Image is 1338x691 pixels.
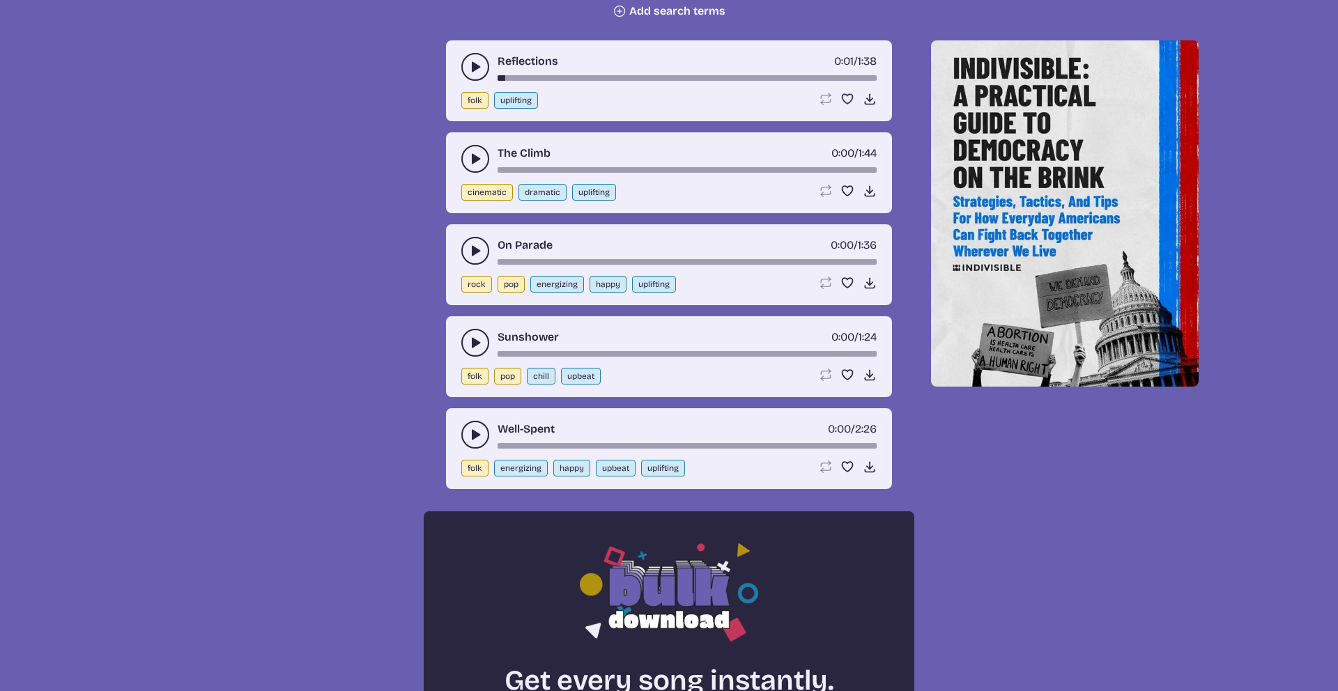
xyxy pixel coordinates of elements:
[498,276,525,293] button: pop
[859,330,877,343] span: 1:24
[818,276,832,290] button: Loop
[461,237,489,265] button: play-pause toggle
[831,238,854,251] span: timer
[828,422,851,435] span: timer
[828,421,877,437] div: /
[590,276,626,293] button: happy
[518,184,567,201] button: dramatic
[461,53,489,81] button: play-pause toggle
[572,184,616,201] button: uplifting
[840,184,854,198] button: Favorite
[461,92,489,109] button: folk
[831,330,854,343] span: timer
[461,329,489,357] button: play-pause toggle
[641,460,685,476] button: uplifting
[613,4,725,18] button: Add search terms
[596,460,636,476] button: upbeat
[831,237,877,254] div: /
[859,146,877,160] span: 1:44
[498,53,558,70] a: Reflections
[498,145,551,162] a: The Climb
[494,460,548,476] button: energizing
[834,54,854,68] span: timer
[831,145,877,162] div: /
[498,443,877,449] div: song-time-bar
[858,238,877,251] span: 1:36
[461,184,513,201] button: cinematic
[840,276,854,290] button: Favorite
[461,145,489,173] button: play-pause toggle
[461,368,489,385] button: folk
[580,539,758,642] img: Bulk download
[494,92,538,109] button: uplifting
[818,92,832,106] button: Loop
[498,75,877,81] div: song-time-bar
[461,460,489,476] button: folk
[840,92,854,106] button: Favorite
[461,421,489,449] button: play-pause toggle
[855,422,877,435] span: 2:26
[527,368,555,385] button: chill
[494,368,521,385] button: pop
[553,460,590,476] button: happy
[498,329,559,345] a: Sunshower
[498,351,877,357] div: song-time-bar
[840,368,854,382] button: Favorite
[834,53,877,70] div: /
[840,460,854,474] button: Favorite
[498,167,877,173] div: song-time-bar
[530,276,584,293] button: energizing
[858,54,877,68] span: 1:38
[831,329,877,345] div: /
[931,40,1199,387] img: Help save our democracy!
[831,146,854,160] span: timer
[498,237,553,254] a: On Parade
[461,276,492,293] button: rock
[561,368,601,385] button: upbeat
[498,259,877,265] div: song-time-bar
[818,368,832,382] button: Loop
[818,184,832,198] button: Loop
[632,276,676,293] button: uplifting
[818,460,832,474] button: Loop
[498,421,555,437] a: Well-Spent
